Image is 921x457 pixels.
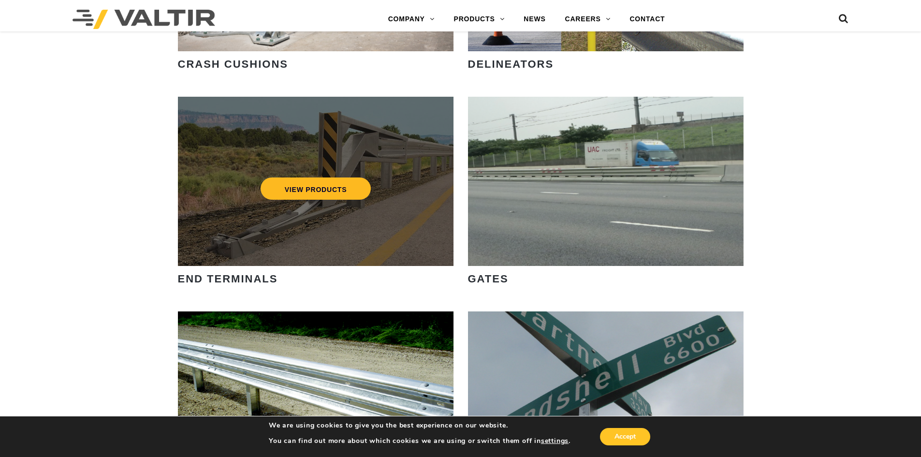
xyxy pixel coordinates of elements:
[514,10,555,29] a: NEWS
[444,10,514,29] a: PRODUCTS
[73,10,215,29] img: Valtir
[468,273,509,285] strong: GATES
[178,273,278,285] strong: END TERMINALS
[620,10,674,29] a: CONTACT
[468,58,554,70] strong: DELINEATORS
[379,10,444,29] a: COMPANY
[600,428,650,445] button: Accept
[269,421,570,430] p: We are using cookies to give you the best experience on our website.
[178,58,288,70] strong: CRASH CUSHIONS
[556,10,620,29] a: CAREERS
[269,437,570,445] p: You can find out more about which cookies we are using or switch them off in .
[541,437,569,445] button: settings
[260,177,371,200] a: VIEW PRODUCTS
